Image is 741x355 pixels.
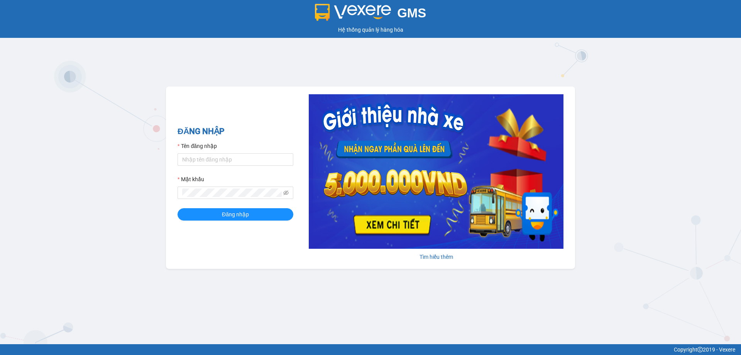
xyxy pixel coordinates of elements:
h2: ĐĂNG NHẬP [178,125,293,138]
span: GMS [397,6,426,20]
a: GMS [315,12,426,18]
img: banner-0 [309,94,563,249]
img: logo 2 [315,4,391,21]
input: Mật khẩu [182,189,282,197]
input: Tên đăng nhập [178,153,293,166]
span: eye-invisible [283,190,289,195]
div: Tìm hiểu thêm [309,253,563,261]
span: Đăng nhập [222,210,249,219]
button: Đăng nhập [178,208,293,221]
div: Hệ thống quản lý hàng hóa [2,25,739,34]
span: copyright [697,347,703,352]
label: Tên đăng nhập [178,142,217,150]
div: Copyright 2019 - Vexere [6,345,735,354]
label: Mật khẩu [178,175,204,183]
